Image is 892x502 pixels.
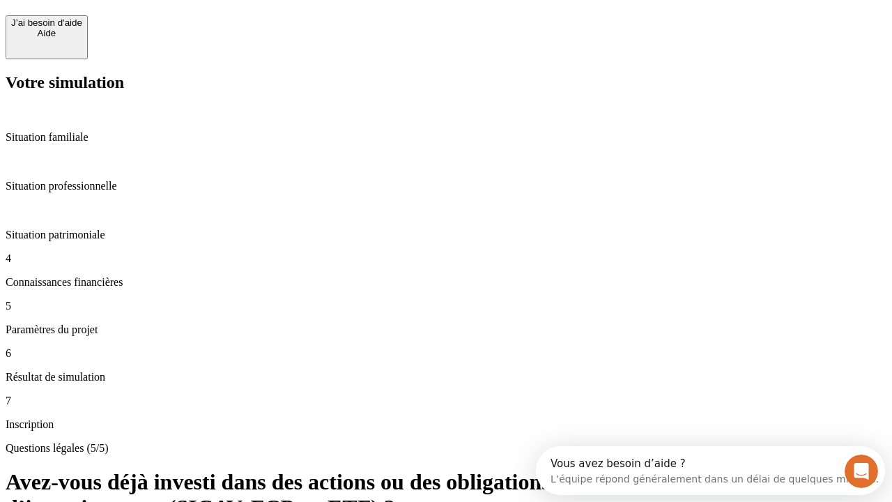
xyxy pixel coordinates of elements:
[6,252,886,265] p: 4
[6,371,886,383] p: Résultat de simulation
[6,131,886,144] p: Situation familiale
[536,446,885,495] iframe: Intercom live chat discovery launcher
[6,324,886,336] p: Paramètres du projet
[6,395,886,407] p: 7
[845,455,878,488] iframe: Intercom live chat
[6,442,886,455] p: Questions légales (5/5)
[6,73,886,92] h2: Votre simulation
[6,6,384,44] div: Ouvrir le Messenger Intercom
[6,300,886,312] p: 5
[11,17,82,28] div: J’ai besoin d'aide
[6,418,886,431] p: Inscription
[6,347,886,360] p: 6
[15,12,343,23] div: Vous avez besoin d’aide ?
[6,276,886,289] p: Connaissances financières
[6,229,886,241] p: Situation patrimoniale
[15,23,343,38] div: L’équipe répond généralement dans un délai de quelques minutes.
[11,28,82,38] div: Aide
[6,180,886,192] p: Situation professionnelle
[6,15,88,59] button: J’ai besoin d'aideAide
